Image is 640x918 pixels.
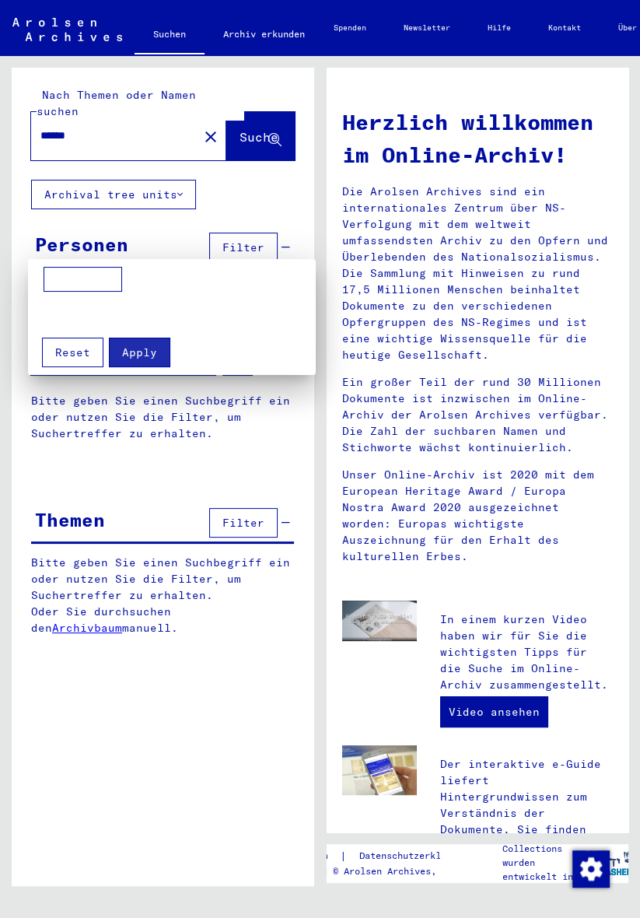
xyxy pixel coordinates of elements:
[572,850,609,887] div: Zustimmung ändern
[109,338,170,367] button: Apply
[42,338,103,367] button: Reset
[122,345,157,359] span: Apply
[572,850,610,888] img: Zustimmung ändern
[55,345,90,359] span: Reset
